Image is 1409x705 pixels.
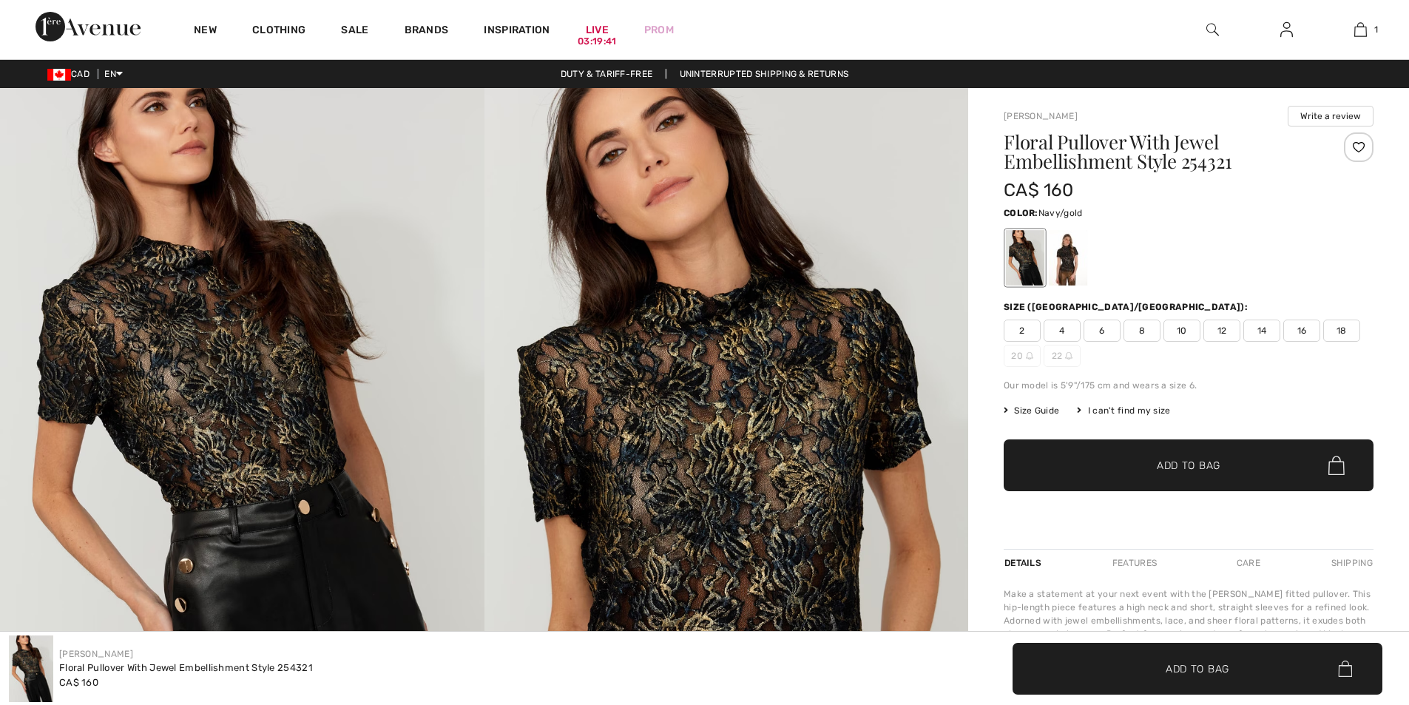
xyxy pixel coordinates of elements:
img: Bag.svg [1338,661,1352,677]
span: 18 [1323,320,1360,342]
a: Live03:19:41 [586,22,609,38]
span: Navy/gold [1038,208,1083,218]
div: I can't find my size [1077,404,1170,417]
span: Color: [1004,208,1038,218]
div: Floral Pullover With Jewel Embellishment Style 254321 [59,661,313,675]
a: New [194,24,217,39]
img: Bag.svg [1328,456,1345,475]
img: Floral Pullover with Jewel Embellishment Style 254321 [9,635,53,702]
div: Make a statement at your next event with the [PERSON_NAME] fitted pullover. This hip-length piece... [1004,587,1373,654]
button: Write a review [1288,106,1373,127]
img: 1ère Avenue [36,12,141,41]
span: 6 [1084,320,1121,342]
span: CAD [47,69,95,79]
div: 03:19:41 [578,35,616,49]
a: Prom [644,22,674,38]
span: Add to Bag [1166,661,1229,676]
div: Features [1100,550,1169,576]
a: Clothing [252,24,305,39]
span: 4 [1044,320,1081,342]
span: 16 [1283,320,1320,342]
span: 8 [1124,320,1160,342]
a: [PERSON_NAME] [1004,111,1078,121]
span: Size Guide [1004,404,1059,417]
div: Navy/gold [1006,230,1044,286]
span: 2 [1004,320,1041,342]
a: 1 [1324,21,1396,38]
a: [PERSON_NAME] [59,649,133,659]
img: My Info [1280,21,1293,38]
div: Size ([GEOGRAPHIC_DATA]/[GEOGRAPHIC_DATA]): [1004,300,1251,314]
span: EN [104,69,123,79]
button: Add to Bag [1013,643,1382,695]
div: Care [1224,550,1273,576]
span: CA$ 160 [59,677,98,688]
img: My Bag [1354,21,1367,38]
img: ring-m.svg [1026,352,1033,360]
span: 12 [1203,320,1240,342]
div: Copper/Black [1049,230,1087,286]
span: 10 [1163,320,1200,342]
img: Canadian Dollar [47,69,71,81]
span: 1 [1374,23,1378,36]
div: Our model is 5'9"/175 cm and wears a size 6. [1004,379,1373,392]
a: Sign In [1268,21,1305,39]
span: Add to Bag [1157,458,1220,473]
span: Inspiration [484,24,550,39]
h1: Floral Pullover With Jewel Embellishment Style 254321 [1004,132,1312,171]
div: Shipping [1328,550,1373,576]
span: 22 [1044,345,1081,367]
a: Sale [341,24,368,39]
div: Details [1004,550,1045,576]
button: Add to Bag [1004,439,1373,491]
span: CA$ 160 [1004,180,1073,200]
a: Brands [405,24,449,39]
img: ring-m.svg [1065,352,1072,360]
span: 20 [1004,345,1041,367]
img: search the website [1206,21,1219,38]
span: 14 [1243,320,1280,342]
